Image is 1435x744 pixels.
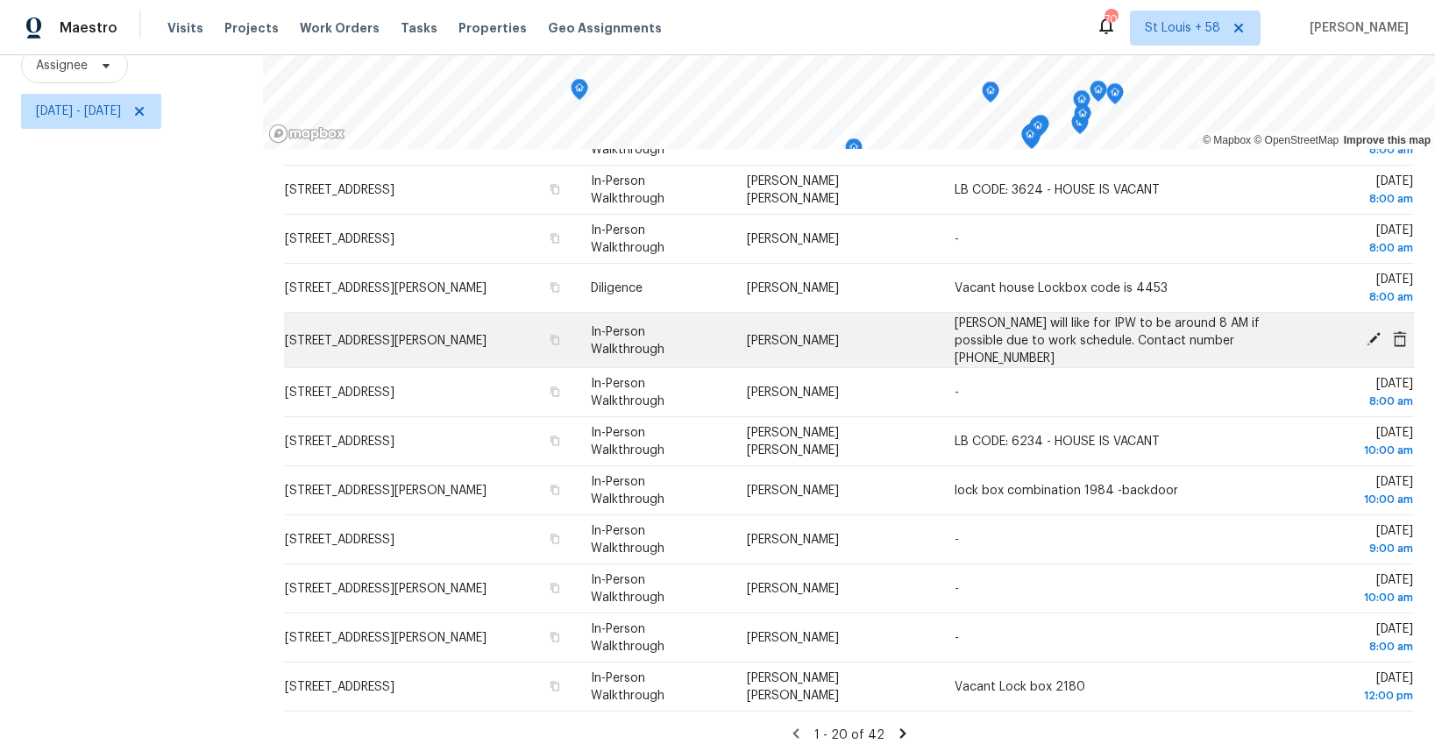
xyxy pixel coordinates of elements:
div: Map marker [1071,113,1089,140]
div: 10:00 am [1294,491,1413,508]
span: LB CODE: 3624 - HOUSE IS VACANT [955,184,1160,196]
span: [PERSON_NAME] [747,583,839,595]
span: [DATE] [1294,672,1413,705]
button: Copy Address [547,531,563,547]
span: [STREET_ADDRESS][PERSON_NAME] [285,334,487,346]
span: In-Person Walkthrough [591,126,664,156]
button: Copy Address [547,629,563,645]
div: 8:00 am [1294,393,1413,410]
span: Visits [167,19,203,37]
span: [DATE] - [DATE] [36,103,121,120]
div: Map marker [1074,104,1091,131]
span: In-Person Walkthrough [591,574,664,604]
span: In-Person Walkthrough [591,175,664,205]
span: - [955,583,959,595]
span: - [955,534,959,546]
a: Improve this map [1344,134,1431,146]
button: Copy Address [547,280,563,295]
div: Map marker [1025,123,1042,150]
span: [STREET_ADDRESS] [285,534,394,546]
span: Edit [1360,331,1387,347]
span: Geo Assignments [548,19,662,37]
span: [PERSON_NAME] [747,282,839,294]
span: - [955,386,959,399]
div: 8:00 am [1294,190,1413,208]
span: lock box combination 1984 -backdoor [955,485,1178,497]
span: [DATE] [1294,525,1413,557]
span: [PERSON_NAME] [747,386,839,399]
span: [DATE] [1294,378,1413,410]
div: 8:00 am [1294,141,1413,159]
span: LB CODE: 6234 - HOUSE IS VACANT [955,436,1160,448]
span: - [955,632,959,644]
div: Map marker [1073,90,1090,117]
span: [DATE] [1294,224,1413,257]
span: [PERSON_NAME] [747,233,839,245]
span: Vacant Lock box 2180 [955,681,1085,693]
button: Copy Address [547,580,563,596]
span: [STREET_ADDRESS] [285,386,394,399]
a: Mapbox [1203,134,1251,146]
span: Assignee [36,57,88,74]
span: Diligence [591,282,643,294]
span: Tasks [401,22,437,34]
span: [DATE] [1294,623,1413,655]
div: 9:00 am [1294,540,1413,557]
div: 8:00 am [1294,239,1413,257]
div: Map marker [1106,83,1124,110]
span: [PERSON_NAME] will like for IPW to be around 8 AM if possible due to work schedule. Contact numbe... [955,316,1260,364]
span: [DATE] [1294,476,1413,508]
span: [STREET_ADDRESS] [285,436,394,448]
span: [PERSON_NAME] [1303,19,1409,37]
span: In-Person Walkthrough [591,476,664,506]
a: OpenStreetMap [1254,134,1339,146]
span: Work Orders [300,19,380,37]
a: Mapbox homepage [268,124,345,144]
div: Map marker [1032,115,1049,142]
span: In-Person Walkthrough [591,623,664,653]
span: [PERSON_NAME] [747,632,839,644]
span: Vacant house Lockbox code is 4453 [955,282,1168,294]
button: Copy Address [547,678,563,694]
div: Map marker [1090,81,1107,108]
div: Map marker [1023,124,1041,151]
span: [STREET_ADDRESS][PERSON_NAME] [285,485,487,497]
span: In-Person Walkthrough [591,224,664,254]
span: [STREET_ADDRESS][PERSON_NAME] [285,583,487,595]
span: Maestro [60,19,117,37]
span: Projects [224,19,279,37]
button: Copy Address [547,230,563,246]
div: Map marker [1029,117,1047,144]
span: [DATE] [1294,126,1413,159]
div: Map marker [1021,125,1039,152]
span: [STREET_ADDRESS] [285,184,394,196]
span: [STREET_ADDRESS][PERSON_NAME] [285,632,487,644]
div: Map marker [845,138,863,166]
span: [DATE] [1294,427,1413,459]
div: 10:00 am [1294,589,1413,606]
div: 8:00 am [1294,638,1413,655]
button: Copy Address [547,384,563,400]
button: Copy Address [547,331,563,347]
div: Map marker [982,81,999,109]
span: In-Person Walkthrough [591,325,664,355]
div: 705 [1105,11,1117,28]
span: [PERSON_NAME] [PERSON_NAME] [747,672,839,702]
span: - [955,233,959,245]
span: [PERSON_NAME] [747,334,839,346]
span: Cancel [1387,331,1413,347]
span: [PERSON_NAME] [PERSON_NAME] [747,175,839,205]
button: Copy Address [547,181,563,197]
span: [PERSON_NAME] [747,534,839,546]
span: [STREET_ADDRESS] [285,681,394,693]
span: [DATE] [1294,175,1413,208]
span: [PERSON_NAME] [747,485,839,497]
span: In-Person Walkthrough [591,525,664,555]
span: In-Person Walkthrough [591,672,664,702]
span: [DATE] [1294,273,1413,306]
span: [STREET_ADDRESS] [285,233,394,245]
span: 1 - 20 of 42 [814,729,884,741]
div: Map marker [571,79,588,106]
span: Properties [458,19,527,37]
span: In-Person Walkthrough [591,378,664,407]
